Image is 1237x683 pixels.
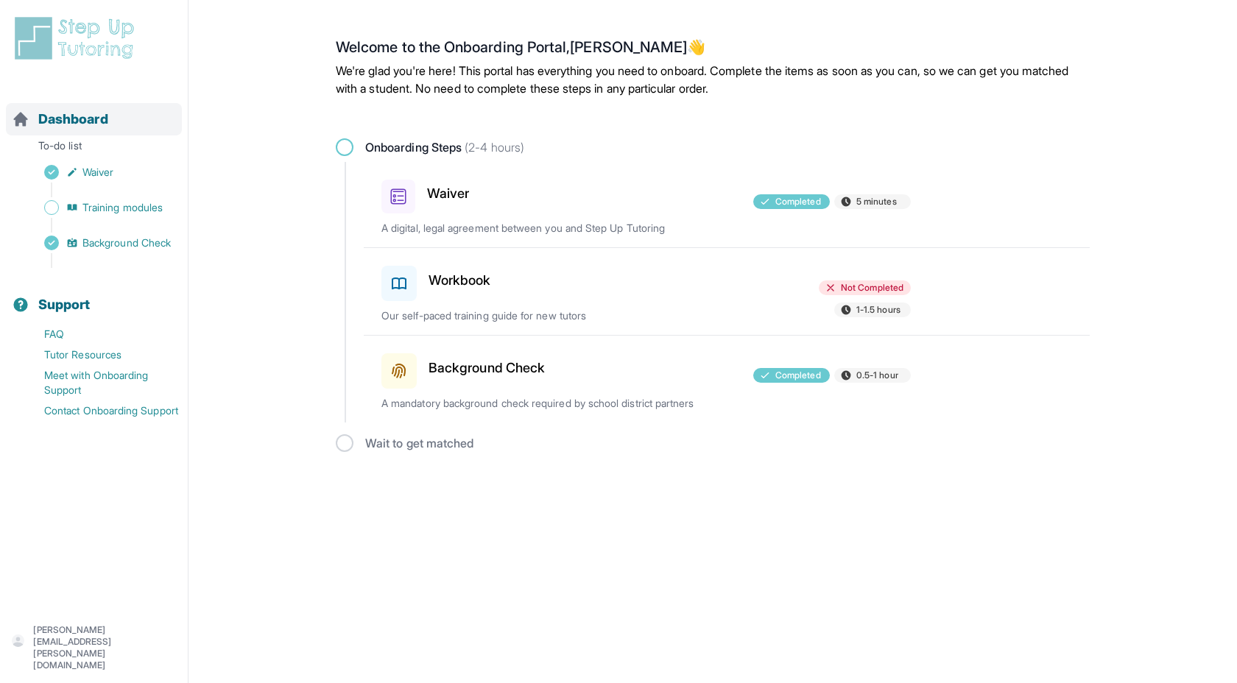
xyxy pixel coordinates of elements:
[364,336,1090,422] a: Background CheckCompleted0.5-1 hourA mandatory background check required by school district partners
[775,196,821,208] span: Completed
[429,358,545,378] h3: Background Check
[381,308,726,323] p: Our self-paced training guide for new tutors
[775,369,821,381] span: Completed
[12,400,188,421] a: Contact Onboarding Support
[381,221,726,236] p: A digital, legal agreement between you and Step Up Tutoring
[12,365,188,400] a: Meet with Onboarding Support
[12,624,176,671] button: [PERSON_NAME][EMAIL_ADDRESS][PERSON_NAME][DOMAIN_NAME]
[12,233,188,253] a: Background Check
[82,200,163,215] span: Training modules
[856,369,898,381] span: 0.5-1 hour
[12,344,188,365] a: Tutor Resources
[12,109,108,130] a: Dashboard
[336,38,1090,62] h2: Welcome to the Onboarding Portal, [PERSON_NAME] 👋
[365,138,524,156] span: Onboarding Steps
[856,196,897,208] span: 5 minutes
[38,294,91,315] span: Support
[336,62,1090,97] p: We're glad you're here! This portal has everything you need to onboard. Complete the items as soo...
[12,15,143,62] img: logo
[364,248,1090,335] a: WorkbookNot Completed1-1.5 hoursOur self-paced training guide for new tutors
[856,304,901,316] span: 1-1.5 hours
[462,140,524,155] span: (2-4 hours)
[38,109,108,130] span: Dashboard
[82,165,113,180] span: Waiver
[427,183,469,204] h3: Waiver
[6,138,182,159] p: To-do list
[33,624,176,671] p: [PERSON_NAME][EMAIL_ADDRESS][PERSON_NAME][DOMAIN_NAME]
[381,396,726,411] p: A mandatory background check required by school district partners
[364,162,1090,247] a: WaiverCompleted5 minutesA digital, legal agreement between you and Step Up Tutoring
[12,162,188,183] a: Waiver
[6,271,182,321] button: Support
[12,197,188,218] a: Training modules
[12,324,188,344] a: FAQ
[6,85,182,135] button: Dashboard
[429,270,491,291] h3: Workbook
[82,236,171,250] span: Background Check
[841,282,903,294] span: Not Completed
